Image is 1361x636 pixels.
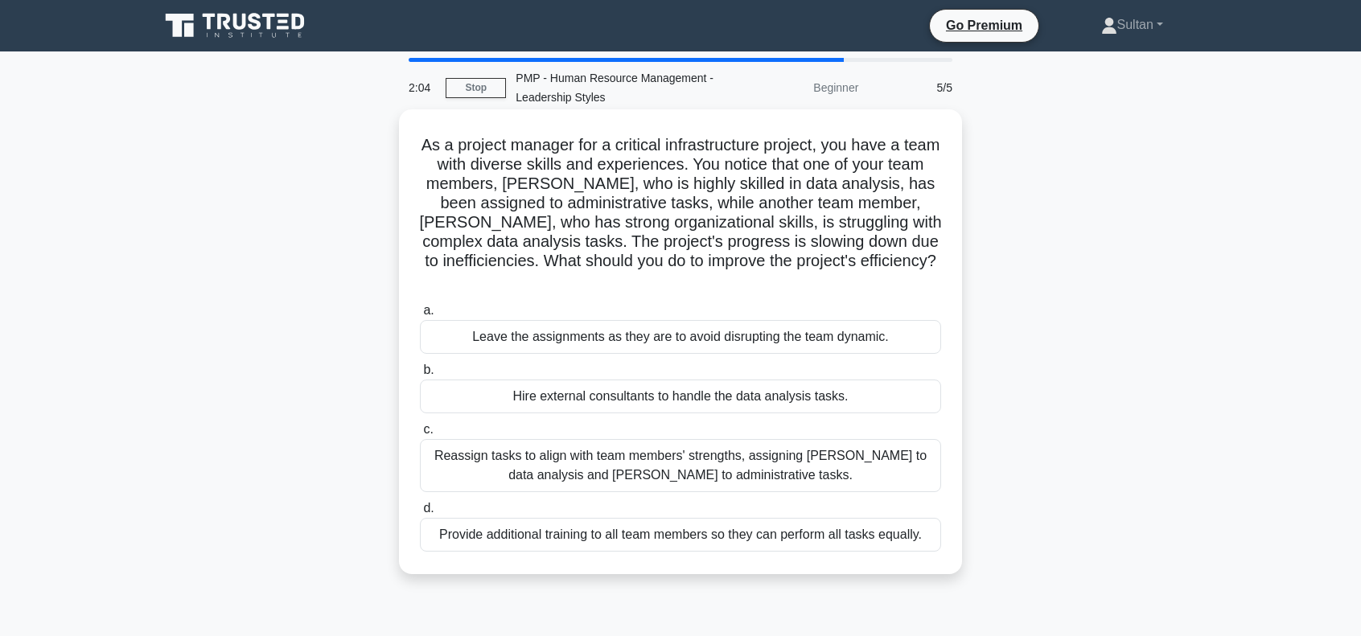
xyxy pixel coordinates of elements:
div: Hire external consultants to handle the data analysis tasks. [420,380,941,413]
a: Sultan [1063,9,1202,41]
span: d. [423,501,434,515]
a: Go Premium [936,15,1032,35]
span: a. [423,303,434,317]
h5: As a project manager for a critical infrastructure project, you have a team with diverse skills a... [418,135,943,291]
div: PMP - Human Resource Management - Leadership Styles [506,62,727,113]
div: Leave the assignments as they are to avoid disrupting the team dynamic. [420,320,941,354]
div: 2:04 [399,72,446,104]
span: b. [423,363,434,376]
div: Beginner [727,72,868,104]
div: Provide additional training to all team members so they can perform all tasks equally. [420,518,941,552]
div: Reassign tasks to align with team members' strengths, assigning [PERSON_NAME] to data analysis an... [420,439,941,492]
div: 5/5 [868,72,962,104]
a: Stop [446,78,506,98]
span: c. [423,422,433,436]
